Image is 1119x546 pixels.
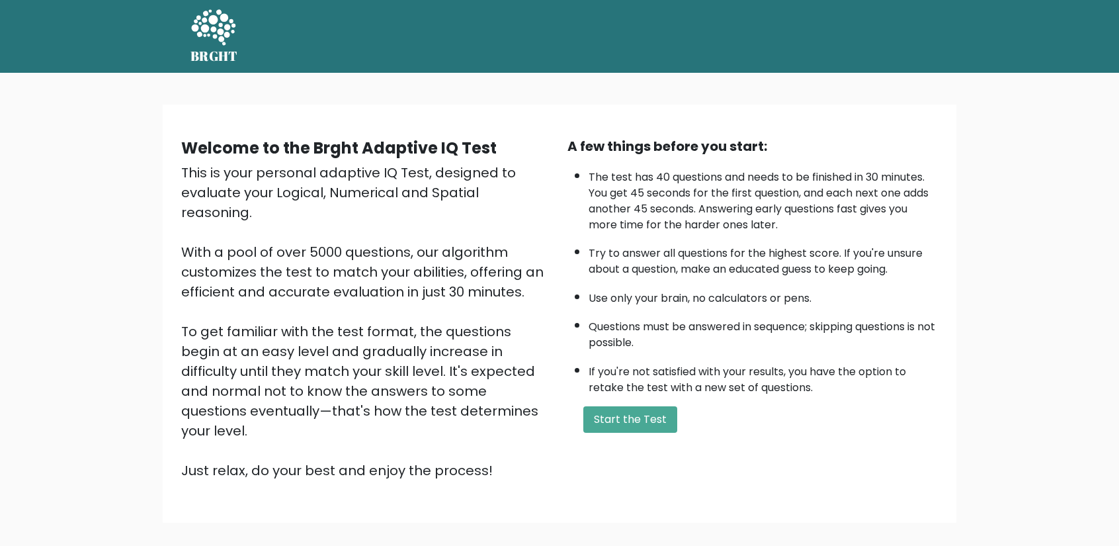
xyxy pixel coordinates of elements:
li: If you're not satisfied with your results, you have the option to retake the test with a new set ... [589,357,938,396]
li: Use only your brain, no calculators or pens. [589,284,938,306]
button: Start the Test [583,406,677,433]
div: This is your personal adaptive IQ Test, designed to evaluate your Logical, Numerical and Spatial ... [181,163,552,480]
li: Questions must be answered in sequence; skipping questions is not possible. [589,312,938,351]
li: Try to answer all questions for the highest score. If you're unsure about a question, make an edu... [589,239,938,277]
b: Welcome to the Brght Adaptive IQ Test [181,137,497,159]
div: A few things before you start: [567,136,938,156]
a: BRGHT [190,5,238,68]
li: The test has 40 questions and needs to be finished in 30 minutes. You get 45 seconds for the firs... [589,163,938,233]
h5: BRGHT [190,48,238,64]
